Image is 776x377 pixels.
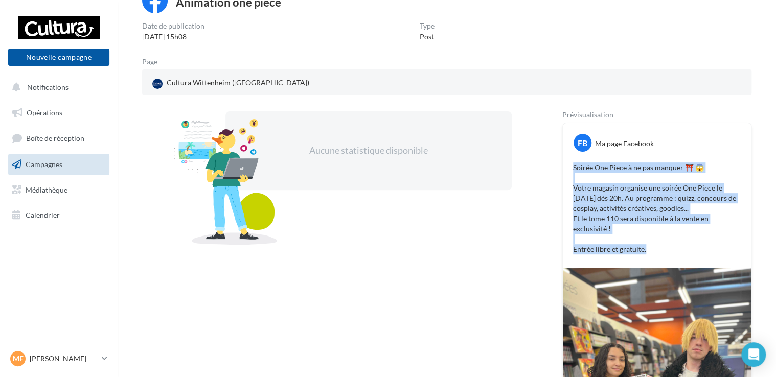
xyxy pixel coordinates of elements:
span: MF [13,354,24,364]
div: Type [420,22,435,30]
a: Campagnes [6,154,111,175]
div: Ma page Facebook [595,138,654,149]
span: Campagnes [26,160,62,169]
span: Boîte de réception [26,134,84,143]
div: Aucune statistique disponible [258,144,479,157]
a: Opérations [6,102,111,124]
div: Page [142,58,166,65]
div: FB [574,134,591,152]
div: Open Intercom Messenger [741,342,766,367]
div: Date de publication [142,22,204,30]
a: Médiathèque [6,179,111,201]
div: Post [420,32,435,42]
button: Nouvelle campagne [8,49,109,66]
div: Cultura Wittenheim ([GEOGRAPHIC_DATA]) [150,76,311,91]
span: Notifications [27,83,69,91]
a: MF [PERSON_NAME] [8,349,109,368]
button: Notifications [6,77,107,98]
div: Prévisualisation [562,111,751,119]
p: Soirée One Piece à ne pas manquer ⛩️ 😱 Votre magasin organise une soirée One Piece le [DATE] dès ... [573,162,741,254]
p: [PERSON_NAME] [30,354,98,364]
a: Boîte de réception [6,127,111,149]
span: Calendrier [26,210,60,219]
span: Opérations [27,108,62,117]
a: Cultura Wittenheim ([GEOGRAPHIC_DATA]) [150,76,348,91]
span: Médiathèque [26,185,67,194]
div: [DATE] 15h08 [142,32,204,42]
a: Calendrier [6,204,111,226]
